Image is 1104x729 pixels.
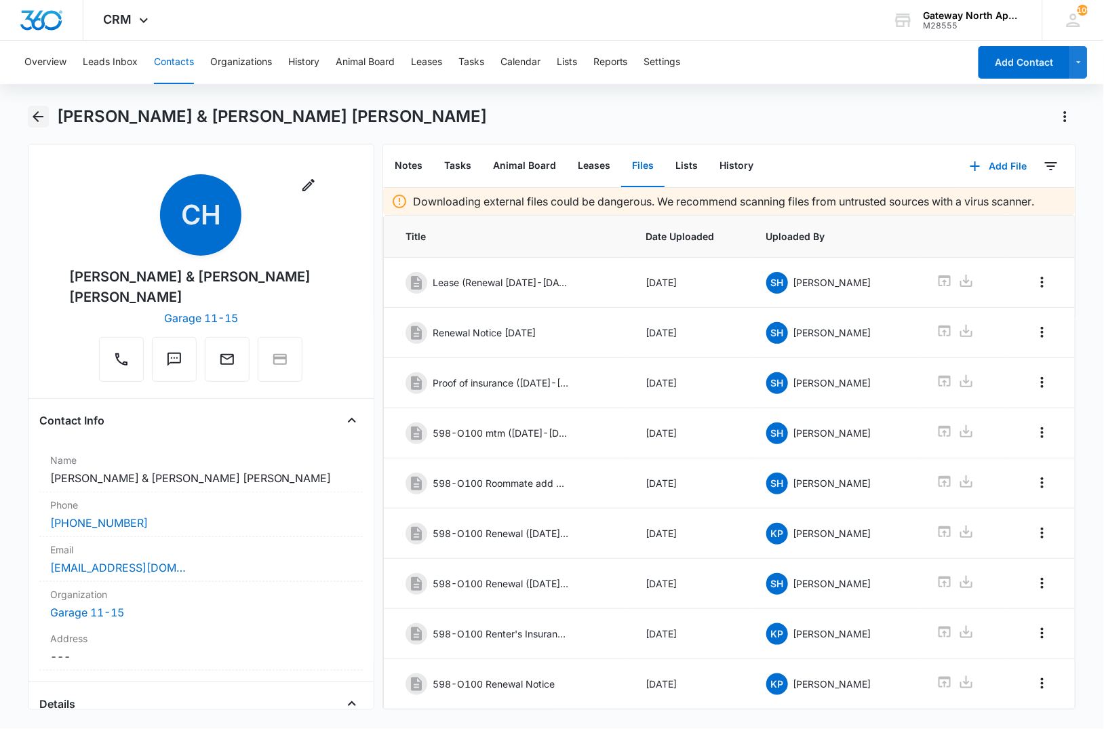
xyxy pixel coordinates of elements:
[433,426,568,440] p: 598-O100 mtm ([DATE]-[DATE])
[50,470,353,486] dd: [PERSON_NAME] & [PERSON_NAME] [PERSON_NAME]
[164,311,238,325] a: Garage 11-15
[766,473,788,494] span: SH
[160,174,241,256] span: CH
[50,587,353,602] label: Organization
[1078,5,1088,16] span: 109
[433,275,568,290] p: Lease (Renewal [DATE]-[DATE])
[104,12,132,26] span: CRM
[1031,321,1053,343] button: Overflow Menu
[621,145,665,187] button: Files
[629,458,749,509] td: [DATE]
[433,145,482,187] button: Tasks
[924,10,1023,21] div: account name
[793,627,871,641] p: [PERSON_NAME]
[83,41,138,84] button: Leads Inbox
[341,693,363,715] button: Close
[629,408,749,458] td: [DATE]
[39,492,363,537] div: Phone[PHONE_NUMBER]
[336,41,395,84] button: Animal Board
[644,41,681,84] button: Settings
[793,526,871,540] p: [PERSON_NAME]
[629,659,749,709] td: [DATE]
[979,46,1070,79] button: Add Contact
[629,358,749,408] td: [DATE]
[433,526,568,540] p: 598-O100 Renewal ([DATE]-[DATE])
[50,498,353,512] label: Phone
[766,573,788,595] span: SH
[500,41,540,84] button: Calendar
[24,41,66,84] button: Overview
[793,275,871,290] p: [PERSON_NAME]
[766,372,788,394] span: SH
[766,272,788,294] span: SH
[1078,5,1088,16] div: notifications count
[793,476,871,490] p: [PERSON_NAME]
[69,267,334,307] div: [PERSON_NAME] & [PERSON_NAME] [PERSON_NAME]
[210,41,272,84] button: Organizations
[1031,572,1053,594] button: Overflow Menu
[50,631,353,646] label: Address
[665,145,709,187] button: Lists
[433,476,568,490] p: 598-O100 Roommate add on ([DATE]-[DATE])
[341,410,363,431] button: Close
[205,337,250,382] button: Email
[39,412,104,429] h4: Contact Info
[766,523,788,545] span: KP
[152,337,197,382] button: Text
[99,358,144,370] a: Call
[709,145,764,187] button: History
[50,648,353,665] dd: ---
[57,106,487,127] h1: [PERSON_NAME] & [PERSON_NAME] [PERSON_NAME]
[50,559,186,576] a: [EMAIL_ADDRESS][DOMAIN_NAME]
[152,358,197,370] a: Text
[406,229,613,243] span: Title
[793,376,871,390] p: [PERSON_NAME]
[39,448,363,492] div: Name[PERSON_NAME] & [PERSON_NAME] [PERSON_NAME]
[567,145,621,187] button: Leases
[1031,271,1053,293] button: Overflow Menu
[629,559,749,609] td: [DATE]
[793,576,871,591] p: [PERSON_NAME]
[50,606,124,619] a: Garage 11-15
[433,376,568,390] p: Proof of insurance ([DATE]-[DATE])
[433,627,568,641] p: 598-O100 Renter's Insurance ([DATE]-[DATE])
[593,41,628,84] button: Reports
[1031,372,1053,393] button: Overflow Menu
[413,193,1034,210] p: Downloading external files could be dangerous. We recommend scanning files from untrusted sources...
[557,41,577,84] button: Lists
[793,677,871,691] p: [PERSON_NAME]
[50,543,353,557] label: Email
[154,41,194,84] button: Contacts
[629,509,749,559] td: [DATE]
[50,453,353,467] label: Name
[766,623,788,645] span: KP
[433,677,555,691] p: 598-O100 Renewal Notice
[766,673,788,695] span: KP
[1031,623,1053,644] button: Overflow Menu
[458,41,484,84] button: Tasks
[99,337,144,382] button: Call
[1040,155,1062,177] button: Filters
[50,515,148,531] a: [PHONE_NUMBER]
[28,106,49,127] button: Back
[39,696,75,712] h4: Details
[629,308,749,358] td: [DATE]
[39,537,363,582] div: Email[EMAIL_ADDRESS][DOMAIN_NAME]
[793,426,871,440] p: [PERSON_NAME]
[766,229,904,243] span: Uploaded By
[646,229,733,243] span: Date Uploaded
[1054,106,1076,127] button: Actions
[433,326,536,340] p: Renewal Notice [DATE]
[1031,472,1053,494] button: Overflow Menu
[766,422,788,444] span: SH
[1031,522,1053,544] button: Overflow Menu
[384,145,433,187] button: Notes
[482,145,567,187] button: Animal Board
[411,41,442,84] button: Leases
[629,258,749,308] td: [DATE]
[1031,673,1053,694] button: Overflow Menu
[205,358,250,370] a: Email
[766,322,788,344] span: SH
[924,21,1023,31] div: account id
[288,41,319,84] button: History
